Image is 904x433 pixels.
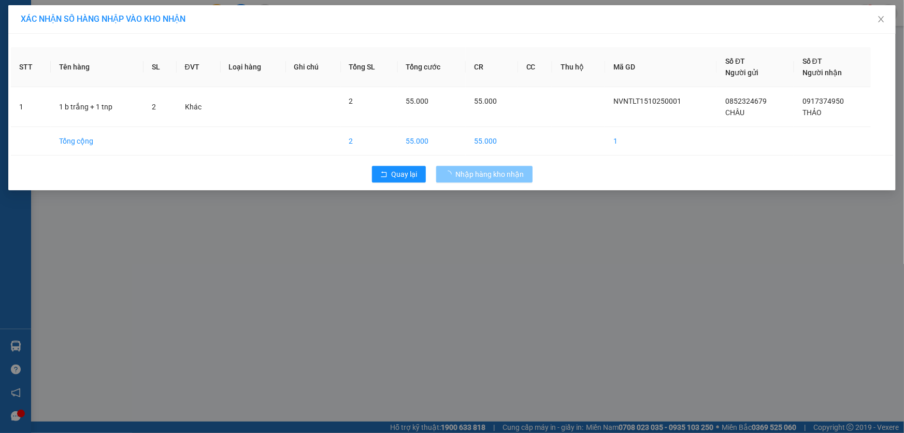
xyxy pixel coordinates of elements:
[725,57,745,65] span: Số ĐT
[802,97,844,105] span: 0917374950
[380,171,388,179] span: rollback
[802,57,822,65] span: Số ĐT
[286,47,341,87] th: Ghi chú
[466,127,518,156] td: 55.000
[605,47,717,87] th: Mã GD
[552,47,605,87] th: Thu hộ
[613,97,681,105] span: NVNTLT1510250001
[725,108,744,117] span: CHÂU
[398,47,466,87] th: Tổng cước
[725,97,767,105] span: 0852324679
[51,127,144,156] td: Tổng cộng
[372,166,426,183] button: rollbackQuay lại
[456,169,524,180] span: Nhập hàng kho nhận
[725,68,758,77] span: Người gửi
[444,171,456,178] span: loading
[398,127,466,156] td: 55.000
[341,47,398,87] th: Tổng SL
[51,47,144,87] th: Tên hàng
[51,87,144,127] td: 1 b trắng + 1 tnp
[144,47,177,87] th: SL
[11,47,51,87] th: STT
[877,15,885,23] span: close
[349,97,353,105] span: 2
[152,103,156,111] span: 2
[221,47,286,87] th: Loại hàng
[436,166,533,183] button: Nhập hàng kho nhận
[392,169,418,180] span: Quay lại
[466,47,518,87] th: CR
[802,68,842,77] span: Người nhận
[518,47,552,87] th: CC
[177,87,221,127] td: Khác
[341,127,398,156] td: 2
[474,97,497,105] span: 55.000
[11,87,51,127] td: 1
[177,47,221,87] th: ĐVT
[21,14,185,24] span: XÁC NHẬN SỐ HÀNG NHẬP VÀO KHO NHẬN
[802,108,822,117] span: THẢO
[605,127,717,156] td: 1
[406,97,429,105] span: 55.000
[867,5,896,34] button: Close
